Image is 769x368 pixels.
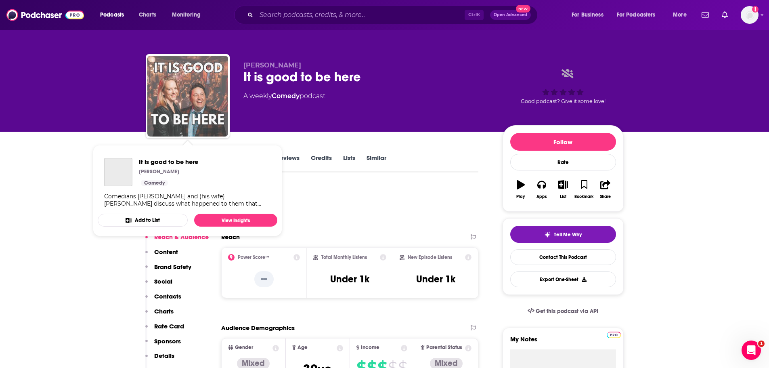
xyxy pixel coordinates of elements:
[600,194,611,199] div: Share
[145,307,174,322] button: Charts
[572,9,603,21] span: For Business
[298,345,308,350] span: Age
[510,335,616,349] label: My Notes
[552,175,573,204] button: List
[566,8,614,21] button: open menu
[426,345,462,350] span: Parental Status
[510,154,616,170] div: Rate
[667,8,697,21] button: open menu
[221,324,295,332] h2: Audience Demographics
[494,13,527,17] span: Open Advanced
[154,352,174,360] p: Details
[172,9,201,21] span: Monitoring
[531,175,552,204] button: Apps
[752,6,759,13] svg: Add a profile image
[235,345,253,350] span: Gender
[243,91,325,101] div: A weekly podcast
[574,194,593,199] div: Bookmark
[741,6,759,24] button: Show profile menu
[521,98,606,104] span: Good podcast? Give it some love!
[272,92,300,100] a: Comedy
[367,154,386,172] a: Similar
[145,263,191,278] button: Brand Safety
[100,9,124,21] span: Podcasts
[98,214,188,227] button: Add to List
[94,8,134,21] button: open menu
[416,273,455,285] h3: Under 1k
[503,61,624,111] div: Good podcast? Give it some love!
[242,6,545,24] div: Search podcasts, credits, & more...
[256,8,465,21] input: Search podcasts, credits, & more...
[521,301,605,321] a: Get this podcast via API
[104,158,132,186] a: It is good to be here
[361,345,379,350] span: Income
[154,292,181,300] p: Contacts
[154,263,191,271] p: Brand Safety
[741,6,759,24] span: Logged in as egilfenbaum
[145,352,174,367] button: Details
[742,341,761,360] iframe: Intercom live chat
[141,180,168,186] a: Comedy
[6,7,84,23] img: Podchaser - Follow, Share and Rate Podcasts
[330,273,369,285] h3: Under 1k
[311,154,332,172] a: Credits
[698,8,712,22] a: Show notifications dropdown
[673,9,687,21] span: More
[343,154,355,172] a: Lists
[612,8,667,21] button: open menu
[154,248,178,256] p: Content
[154,337,181,345] p: Sponsors
[139,168,179,175] p: [PERSON_NAME]
[516,194,525,199] div: Play
[516,5,530,13] span: New
[147,56,228,137] img: It is good to be here
[104,193,271,207] div: Comedians [PERSON_NAME] and (his wife) [PERSON_NAME] discuss what happened to them that week, wha...
[560,194,566,199] div: List
[238,254,269,260] h2: Power Score™
[617,9,656,21] span: For Podcasters
[145,337,181,352] button: Sponsors
[536,194,547,199] div: Apps
[719,8,731,22] a: Show notifications dropdown
[510,175,531,204] button: Play
[145,322,184,337] button: Rate Card
[607,332,621,338] img: Podchaser Pro
[276,154,300,172] a: Reviews
[145,248,178,263] button: Content
[321,254,367,260] h2: Total Monthly Listens
[741,6,759,24] img: User Profile
[243,61,301,69] span: [PERSON_NAME]
[154,307,174,315] p: Charts
[490,10,531,20] button: Open AdvancedNew
[154,278,172,285] p: Social
[510,133,616,151] button: Follow
[595,175,616,204] button: Share
[465,10,484,20] span: Ctrl K
[166,8,211,21] button: open menu
[536,308,598,315] span: Get this podcast via API
[574,175,595,204] button: Bookmark
[758,341,765,347] span: 1
[510,271,616,287] button: Export One-Sheet
[607,330,621,338] a: Pro website
[544,231,551,238] img: tell me why sparkle
[134,8,161,21] a: Charts
[139,9,156,21] span: Charts
[510,249,616,265] a: Contact This Podcast
[139,158,198,166] a: It is good to be here
[154,322,184,330] p: Rate Card
[254,271,274,287] p: --
[510,226,616,243] button: tell me why sparkleTell Me Why
[408,254,452,260] h2: New Episode Listens
[145,292,181,307] button: Contacts
[554,231,582,238] span: Tell Me Why
[145,278,172,292] button: Social
[194,214,277,227] a: View Insights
